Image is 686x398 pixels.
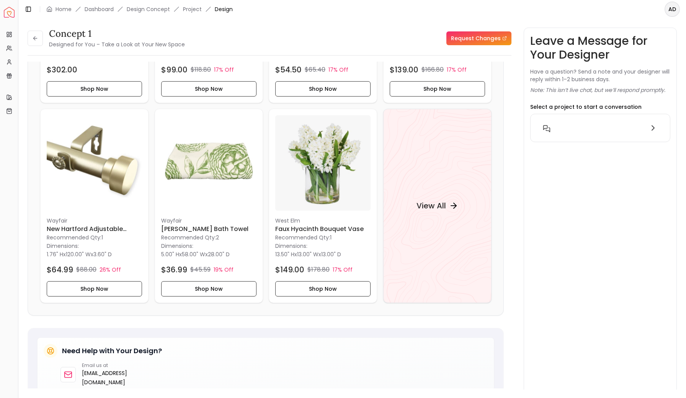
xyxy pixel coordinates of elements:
p: $65.40 [305,65,325,74]
nav: breadcrumb [46,5,233,13]
div: New Hartford Adjustable Single Curtain Rod 66''-120'' [40,109,149,303]
p: 26% Off [100,266,121,274]
img: Spacejoy Logo [4,7,15,18]
p: Recommended Qty: 2 [161,234,256,241]
img: Faux Hyacinth Bouquet Vase image [275,115,371,211]
div: Faux Hyacinth Bouquet Vase [269,109,377,303]
span: 13.00" D [321,251,341,258]
h6: [PERSON_NAME] Bath Towel [161,224,256,234]
p: 17% Off [214,66,234,73]
p: Recommended Qty: 1 [275,234,371,241]
h4: $149.00 [275,264,304,275]
h4: $64.99 [47,264,73,275]
span: Design [215,5,233,13]
h4: View All [416,200,446,211]
p: Dimensions: [161,241,193,251]
button: Shop Now [275,81,371,96]
h4: $36.99 [161,264,187,275]
span: 13.50" H [275,251,294,258]
a: Spacejoy [4,7,15,18]
button: AD [665,2,680,17]
p: Dimensions: [275,241,307,251]
h4: $99.00 [161,64,188,75]
h5: Need Help with Your Design? [62,346,162,356]
button: Shop Now [275,281,371,296]
p: Email us at [82,362,158,369]
p: Wayfair [47,217,142,224]
p: Note: This isn’t live chat, but we’ll respond promptly. [530,86,665,94]
p: 17% Off [447,66,467,73]
p: $178.80 [307,265,330,274]
span: 13.00" W [297,251,318,258]
h4: $302.00 [47,64,77,75]
h3: Leave a Message for Your Designer [530,34,670,62]
span: 1.76" H [47,251,63,258]
a: Home [56,5,72,13]
span: AD [665,2,679,16]
p: x x [47,251,112,258]
img: Slezak Bath Towel image [161,115,256,211]
p: 17% Off [328,66,348,73]
p: Recommended Qty: 1 [47,234,142,241]
p: Select a project to start a conversation [530,103,642,111]
p: Have a question? Send a note and your designer will reply within 1–2 business days. [530,68,670,83]
h6: Faux Hyacinth Bouquet Vase [275,224,371,234]
p: West Elm [275,217,371,224]
p: $118.80 [191,65,211,74]
a: [EMAIL_ADDRESS][DOMAIN_NAME] [82,369,158,387]
p: x x [161,251,230,258]
p: Dimensions: [47,241,79,251]
span: 3.60" D [93,251,112,258]
a: Project [183,5,202,13]
span: 120.00" W [66,251,91,258]
p: $166.80 [421,65,444,74]
p: 19% Off [214,266,234,274]
a: Request Changes [446,31,511,45]
span: 28.00" D [208,251,230,258]
img: New Hartford Adjustable Single Curtain Rod 66''-120'' image [47,115,142,211]
a: View All [383,109,492,303]
h4: $139.00 [390,64,418,75]
button: Shop Now [161,81,256,96]
p: 17% Off [333,266,353,274]
button: Shop Now [161,281,256,296]
small: Designed for You – Take a Look at Your New Space [49,41,185,48]
button: Shop Now [47,281,142,296]
li: Design Concept [127,5,170,13]
button: Shop Now [47,81,142,96]
a: New Hartford Adjustable Single Curtain Rod 66''-120'' imageWayfairNew Hartford Adjustable Single ... [40,109,149,303]
a: Faux Hyacinth Bouquet Vase imageWest ElmFaux Hyacinth Bouquet VaseRecommended Qty:1Dimensions:13.... [269,109,377,303]
p: $88.00 [76,265,96,274]
p: x x [275,251,341,258]
a: Slezak Bath Towel imageWayfair[PERSON_NAME] Bath TowelRecommended Qty:2Dimensions:5.00" Hx58.00" ... [155,109,263,303]
h6: New Hartford Adjustable Single Curtain Rod 66''-120'' [47,224,142,234]
p: Wayfair [161,217,256,224]
div: Slezak Bath Towel [155,109,263,303]
p: $45.59 [190,265,211,274]
button: Shop Now [390,81,485,96]
span: 58.00" W [182,251,205,258]
span: 5.00" H [161,251,179,258]
h3: concept 1 [49,28,185,40]
a: Dashboard [85,5,114,13]
h4: $54.50 [275,64,302,75]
